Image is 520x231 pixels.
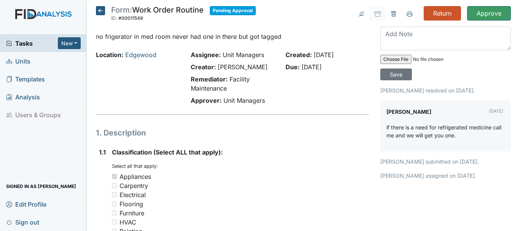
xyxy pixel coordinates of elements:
div: Carpentry [120,181,148,190]
span: Form: [111,5,132,14]
span: Unit Managers [223,97,265,104]
input: Flooring [112,201,117,206]
span: Classification (Select ALL that apply): [112,148,223,156]
h1: 1. Description [96,127,369,139]
strong: Due: [286,63,300,71]
input: Save [380,69,412,80]
span: Unit Managers [223,51,264,59]
span: Templates [6,73,45,85]
input: Furniture [112,210,117,215]
input: Return [424,6,461,21]
p: no frigerator in med room never had one in there but got tagged [96,32,369,41]
strong: Location: [96,51,123,59]
strong: Assignee: [191,51,221,59]
p: if there is a need for refrigerated medicine call me and we will get you one. [386,123,505,139]
input: HVAC [112,220,117,225]
span: Edit Profile [6,198,46,210]
button: New [58,37,81,49]
p: [PERSON_NAME] resolved on [DATE]. [380,86,511,94]
label: 1.1 [99,148,106,157]
strong: Approver: [191,97,222,104]
span: Pending Approval [210,6,256,15]
p: [PERSON_NAME] assigned on [DATE]. [380,172,511,180]
div: Flooring [120,199,143,209]
span: [DATE] [314,51,334,59]
span: ID: [111,15,117,21]
div: Electrical [120,190,146,199]
span: Signed in as [PERSON_NAME] [6,180,76,192]
div: Furniture [120,209,144,218]
input: Approve [467,6,511,21]
span: [DATE] [301,63,322,71]
input: Carpentry [112,183,117,188]
a: Tasks [6,39,58,48]
span: Units [6,55,30,67]
span: #00011549 [118,15,143,21]
strong: Creator: [191,63,216,71]
div: HVAC [120,218,136,227]
a: Edgewood [125,51,156,59]
strong: Created: [286,51,312,59]
span: Analysis [6,91,40,103]
p: [PERSON_NAME] submitted on [DATE]. [380,158,511,166]
strong: Remediator: [191,75,228,83]
input: Electrical [112,192,117,197]
input: Appliances [112,174,117,179]
span: [PERSON_NAME] [218,63,268,71]
small: [DATE] [489,108,503,114]
span: Sign out [6,216,39,228]
label: [PERSON_NAME] [386,107,431,117]
small: Select all that apply: [112,163,158,169]
div: Work Order Routine [111,6,204,23]
div: Appliances [120,172,151,181]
